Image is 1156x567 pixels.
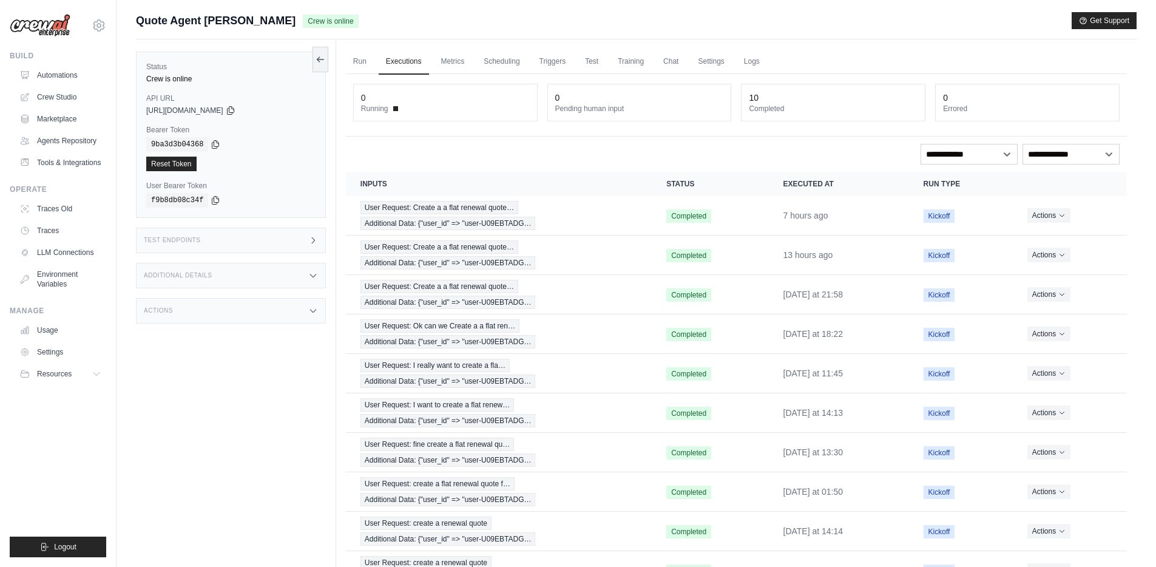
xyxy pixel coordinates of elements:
button: Resources [15,364,106,384]
th: Executed at [769,172,909,196]
a: Run [346,49,374,75]
span: Kickoff [924,407,955,420]
span: Completed [666,328,711,341]
span: Kickoff [924,328,955,341]
span: Additional Data: {"user_id" => "user-U09EBTADG… [360,335,536,348]
a: Metrics [434,49,472,75]
button: Actions for execution [1027,406,1070,420]
div: Manage [10,306,106,316]
a: Reset Token [146,157,197,171]
a: Logs [737,49,767,75]
label: User Bearer Token [146,181,316,191]
span: User Request: I really want to create a fla… [360,359,510,372]
span: Additional Data: {"user_id" => "user-U09EBTADG… [360,217,536,230]
img: Logo [10,14,70,37]
span: Additional Data: {"user_id" => "user-U09EBTADG… [360,453,536,467]
dt: Completed [749,104,918,114]
code: 9ba3d3b04368 [146,137,208,152]
time: September 28, 2025 at 21:58 PDT [783,290,843,299]
a: Training [610,49,651,75]
span: Additional Data: {"user_id" => "user-U09EBTADG… [360,414,536,427]
span: Crew is online [303,15,358,28]
label: Bearer Token [146,125,316,135]
code: f9b8db08c34f [146,193,208,208]
a: View execution details for User Request [360,438,637,467]
span: Kickoff [924,525,955,538]
span: Kickoff [924,209,955,223]
button: Actions for execution [1027,484,1070,499]
a: View execution details for User Request [360,517,637,546]
label: API URL [146,93,316,103]
time: September 29, 2025 at 16:57 PDT [783,211,828,220]
div: 10 [749,92,759,104]
span: Quote Agent [PERSON_NAME] [136,12,296,29]
a: Traces Old [15,199,106,219]
a: Triggers [532,49,573,75]
span: User Request: Create a a flat renewal quote… [360,280,518,293]
span: User Request: I want to create a flat renew… [360,398,514,412]
a: Marketplace [15,109,106,129]
span: Completed [666,367,711,381]
button: Actions for execution [1027,287,1070,302]
span: Resources [37,369,72,379]
div: 0 [555,92,560,104]
dt: Errored [943,104,1112,114]
a: View execution details for User Request [360,280,637,309]
div: 0 [943,92,948,104]
time: September 26, 2025 at 14:13 PDT [783,408,843,418]
span: Additional Data: {"user_id" => "user-U09EBTADG… [360,532,536,546]
label: Status [146,62,316,72]
a: Tools & Integrations [15,153,106,172]
dt: Pending human input [555,104,724,114]
span: Additional Data: {"user_id" => "user-U09EBTADG… [360,493,536,506]
span: Completed [666,525,711,538]
button: Actions for execution [1027,327,1070,341]
a: Usage [15,321,106,340]
div: Crew is online [146,74,316,84]
a: Agents Repository [15,131,106,151]
time: September 29, 2025 at 11:29 PDT [783,250,833,260]
a: Crew Studio [15,87,106,107]
time: September 26, 2025 at 01:50 PDT [783,487,843,497]
span: Kickoff [924,486,955,499]
span: Kickoff [924,446,955,460]
time: September 27, 2025 at 18:22 PDT [783,329,843,339]
span: [URL][DOMAIN_NAME] [146,106,223,115]
span: Additional Data: {"user_id" => "user-U09EBTADG… [360,256,536,270]
h3: Test Endpoints [144,237,201,244]
a: Traces [15,221,106,240]
span: User Request: Create a a flat renewal quote… [360,240,518,254]
h3: Actions [144,307,173,314]
a: Test [578,49,606,75]
span: Logout [54,542,76,552]
th: Status [652,172,768,196]
div: 0 [361,92,366,104]
a: View execution details for User Request [360,398,637,427]
span: Completed [666,209,711,223]
button: Actions for execution [1027,445,1070,460]
a: View execution details for User Request [360,319,637,348]
button: Logout [10,537,106,557]
a: View execution details for User Request [360,240,637,270]
a: Chat [656,49,686,75]
button: Actions for execution [1027,248,1070,262]
button: Actions for execution [1027,208,1070,223]
time: September 26, 2025 at 13:30 PDT [783,447,843,457]
a: Scheduling [476,49,527,75]
span: Completed [666,486,711,499]
button: Actions for execution [1027,366,1070,381]
a: Automations [15,66,106,85]
h3: Additional Details [144,272,212,279]
a: Executions [379,49,429,75]
a: View execution details for User Request [360,477,637,506]
span: Kickoff [924,367,955,381]
time: September 25, 2025 at 14:14 PDT [783,526,843,536]
span: Kickoff [924,288,955,302]
span: User Request: fine create a flat renewal qu… [360,438,514,451]
span: Completed [666,446,711,460]
button: Actions for execution [1027,524,1070,538]
th: Run Type [909,172,1013,196]
div: Operate [10,185,106,194]
span: User Request: Ok can we Create a a flat ren… [360,319,519,333]
span: Additional Data: {"user_id" => "user-U09EBTADG… [360,296,536,309]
